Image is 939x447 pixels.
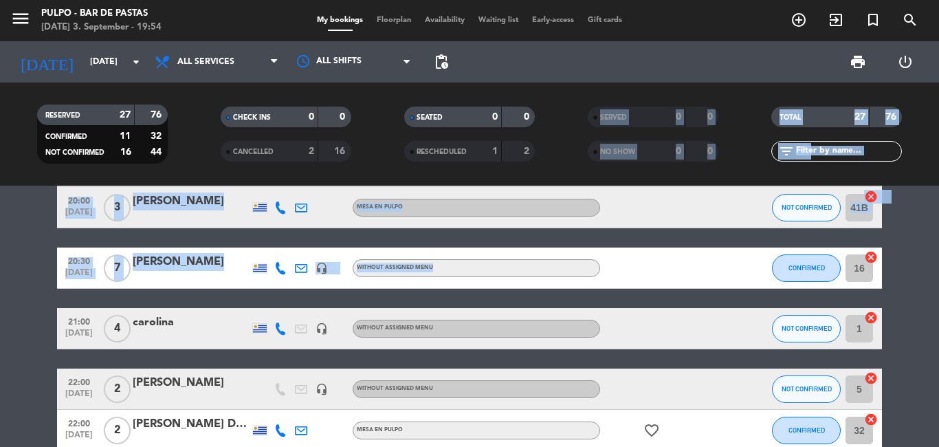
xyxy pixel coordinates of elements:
strong: 0 [340,112,348,122]
strong: 0 [309,112,314,122]
i: cancel [864,371,878,385]
span: Floorplan [370,17,418,24]
i: power_settings_new [897,54,914,70]
span: [DATE] [62,268,96,284]
span: All services [177,57,234,67]
span: 7 [104,254,131,282]
strong: 0 [707,146,716,156]
span: RESCHEDULED [417,149,467,155]
strong: 27 [854,112,865,122]
span: 20:00 [62,192,96,208]
button: CONFIRMED [772,254,841,282]
strong: 1 [492,146,498,156]
strong: 44 [151,147,164,157]
div: [PERSON_NAME] [133,374,250,392]
span: NOT CONFIRMED [45,149,104,156]
span: [DATE] [62,389,96,405]
strong: 2 [524,146,532,156]
span: [DATE] [62,329,96,345]
i: filter_list [778,143,795,160]
span: CONFIRMED [788,264,825,272]
span: 3 [104,194,131,221]
strong: 0 [492,112,498,122]
span: NOT CONFIRMED [782,204,832,211]
i: cancel [864,190,878,204]
button: CONFIRMED [772,417,841,444]
i: menu [10,8,31,29]
span: Early-access [525,17,581,24]
span: print [850,54,866,70]
button: NOT CONFIRMED [772,315,841,342]
span: 21:00 [62,313,96,329]
span: CANCELLED [233,149,274,155]
span: 2 [104,417,131,444]
span: SERVED [600,114,627,121]
span: MESA EN PULPO [357,427,403,433]
strong: 2 [309,146,314,156]
input: Filter by name... [795,144,901,159]
div: [DATE] 3. September - 19:54 [41,21,162,34]
i: headset_mic [316,383,328,395]
span: Without assigned menu [357,325,433,331]
span: CONFIRMED [788,426,825,434]
div: Pulpo - Bar de Pastas [41,7,162,21]
button: NOT CONFIRMED [772,375,841,403]
strong: 32 [151,131,164,141]
span: NOT CONFIRMED [782,385,832,393]
span: MESA EN PULPO [357,204,403,210]
span: Availability [418,17,472,24]
strong: 0 [676,146,681,156]
strong: 76 [885,112,899,122]
div: carolina [133,314,250,331]
i: favorite_border [643,422,660,439]
i: add_circle_outline [791,12,807,28]
strong: 16 [120,147,131,157]
span: 22:00 [62,373,96,389]
i: [DATE] [10,47,83,77]
div: [PERSON_NAME] [133,193,250,210]
button: NOT CONFIRMED [772,194,841,221]
span: NO SHOW [600,149,635,155]
span: 20:30 [62,252,96,268]
span: CHECK INS [233,114,271,121]
span: Waiting list [472,17,525,24]
strong: 76 [151,110,164,120]
strong: 11 [120,131,131,141]
span: Without assigned menu [357,265,433,270]
span: 4 [104,315,131,342]
i: cancel [864,413,878,426]
strong: 0 [676,112,681,122]
i: cancel [864,250,878,264]
div: [PERSON_NAME] [133,253,250,271]
span: My bookings [310,17,370,24]
i: turned_in_not [865,12,881,28]
span: [DATE] [62,208,96,223]
span: TOTAL [780,114,801,121]
i: headset_mic [316,323,328,335]
i: search [902,12,918,28]
strong: 27 [120,110,131,120]
div: LOG OUT [881,41,929,83]
strong: 0 [524,112,532,122]
span: Gift cards [581,17,629,24]
div: [PERSON_NAME] Del [PERSON_NAME] [133,415,250,433]
i: arrow_drop_down [128,54,144,70]
span: 2 [104,375,131,403]
span: Without assigned menu [357,386,433,391]
span: CONFIRMED [45,133,87,140]
strong: 16 [334,146,348,156]
i: cancel [864,311,878,325]
span: NOT CONFIRMED [782,325,832,332]
span: 22:00 [62,415,96,430]
span: pending_actions [433,54,450,70]
span: RESERVED [45,112,80,119]
i: exit_to_app [828,12,844,28]
button: menu [10,8,31,34]
span: SEATED [417,114,443,121]
span: [DATE] [62,430,96,446]
i: headset_mic [316,262,328,274]
strong: 0 [707,112,716,122]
